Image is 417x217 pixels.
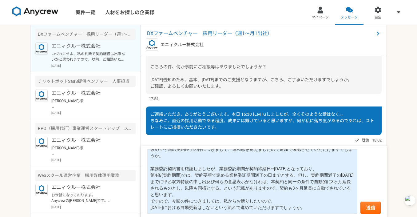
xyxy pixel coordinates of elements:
button: 送信 [360,202,381,214]
img: logo_text_blue_01.png [35,137,48,149]
p: エニィクルー株式会社 [51,90,127,97]
div: Webスクール運営企業 採用媒体運用業務 [35,170,136,181]
textarea: 改めて今回の契約終了の件につきまして、違和感を覚えましたので追加で確認させていただけますでしょうか。 業務委託契約書を確認しましたが、業務委託期間が契約締結日~[DATE]となっており、 第4条... [147,149,357,214]
span: ご連絡いただき、ありがとうございます。本日 16:30 にMTGしましたが、全くそのような話はなく。。 ちなみに、直近の採用活動である程度、成果には繋げていると思いますが、何か私に落ち度があるの... [150,112,374,130]
p: いづれにせよ、私の判断で契約継続は出来ないかと思われますので、以前、ご相談いただいた案件が未だ可能性があるのでしたら、そちらを受けたいですし、新規で案件があるようでしたらご提案いだけますと幸いです。 [51,51,127,62]
img: logo_text_blue_01.png [35,90,48,102]
img: logo_text_blue_01.png [146,38,158,51]
p: [DATE] [51,205,136,209]
img: logo_text_blue_01.png [35,184,48,196]
span: 設定 [375,15,381,20]
p: お世話になっております。 Anycrewの[PERSON_NAME]です。 ご経歴を拝見させていただき、お声がけさせていただきました。 こちらの案件の応募はいかがでしょうか？ 必須スキル面をご確... [51,192,127,203]
p: エニィクルー株式会社 [51,184,127,191]
p: [PERSON_NAME]様 ご連絡いただき、ありがとうございます。 こちらの件につきまして、承知いたしました。 取り急ぎの対応となり、大変恐縮ではございますが、 何卒、宜しくお願いいたします。 [51,98,127,109]
div: チャットボットSaaS提供ベンチャー 人事担当 [35,76,136,87]
span: 17:54 [149,96,158,102]
p: エニィクルー株式会社 [161,42,204,48]
p: [DATE] [51,158,136,162]
p: エニィクルー株式会社 [51,42,127,50]
span: メッセージ [341,15,358,20]
p: [DATE] [51,111,136,115]
span: [PERSON_NAME]、[PERSON_NAME]より金曜ご連絡・ご相談があり、今回、人事の体制を強化・ご変更されることになったとのことで、一旦、ご支援いただいている契約を終了させていただけ... [150,38,375,89]
img: 8DqYSo04kwAAAAASUVORK5CYII= [12,6,58,16]
p: [PERSON_NAME]様 ご連絡いただき、ありがとうございます。 別件につきまして、承知いたしました。 取り急ぎの対応となり、大変恐縮ではございますが、 引き続き何卒、宜しくお願いいたします。 [51,145,127,156]
div: DXファームベンチャー 採用リーダー（週1〜月1出社） [35,29,136,40]
span: DXファームベンチャー 採用リーダー（週1〜月1出社） [147,30,374,37]
div: RPO（採用代行）事業運営スタートアップ スカウト・クライアント対応 [35,123,136,134]
span: 18:02 [372,137,382,143]
p: エニィクルー株式会社 [51,137,127,144]
span: マイページ [312,15,329,20]
span: 既読 [362,137,369,144]
img: logo_text_blue_01.png [35,42,48,55]
p: [DATE] [51,63,136,68]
